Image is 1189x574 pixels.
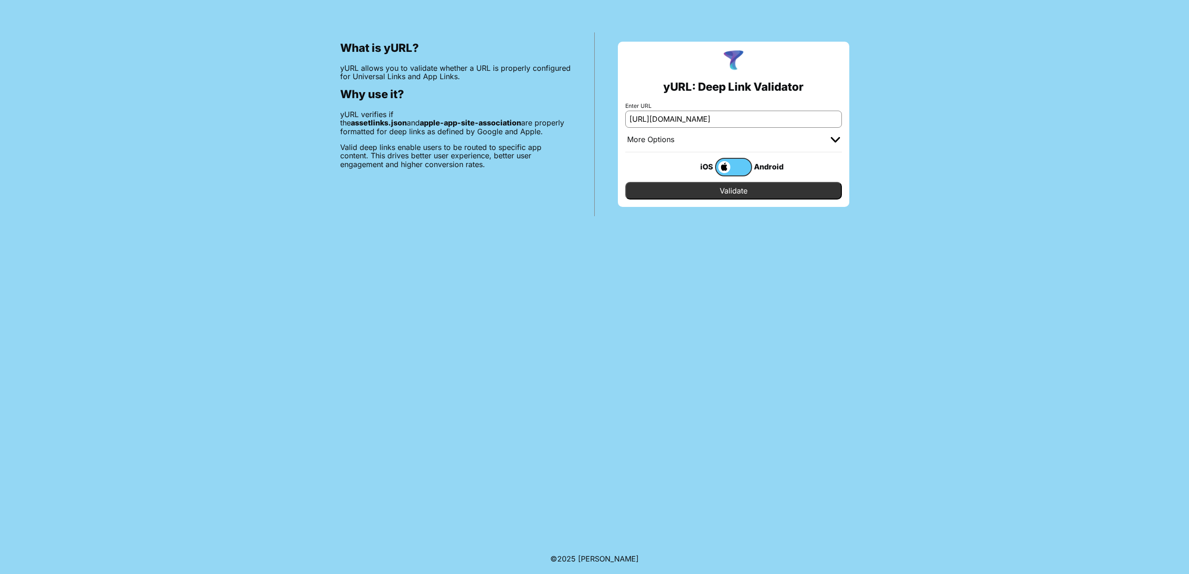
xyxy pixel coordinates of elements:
b: assetlinks.json [351,118,407,127]
h2: What is yURL? [340,42,571,55]
p: Valid deep links enable users to be routed to specific app content. This drives better user exper... [340,143,571,168]
b: apple-app-site-association [420,118,521,127]
p: yURL allows you to validate whether a URL is properly configured for Universal Links and App Links. [340,64,571,81]
div: More Options [627,135,674,144]
footer: © [550,543,639,574]
h2: Why use it? [340,88,571,101]
input: Validate [625,182,842,200]
label: Enter URL [625,103,842,109]
h2: yURL: Deep Link Validator [663,81,803,94]
p: yURL verifies if the and are properly formatted for deep links as defined by Google and Apple. [340,110,571,136]
img: chevron [831,137,840,143]
input: e.g. https://app.chayev.com/xyx [625,111,842,127]
div: iOS [678,161,715,173]
span: 2025 [557,554,576,563]
img: yURL Logo [722,49,746,73]
a: Michael Ibragimchayev's Personal Site [578,554,639,563]
div: Android [752,161,789,173]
